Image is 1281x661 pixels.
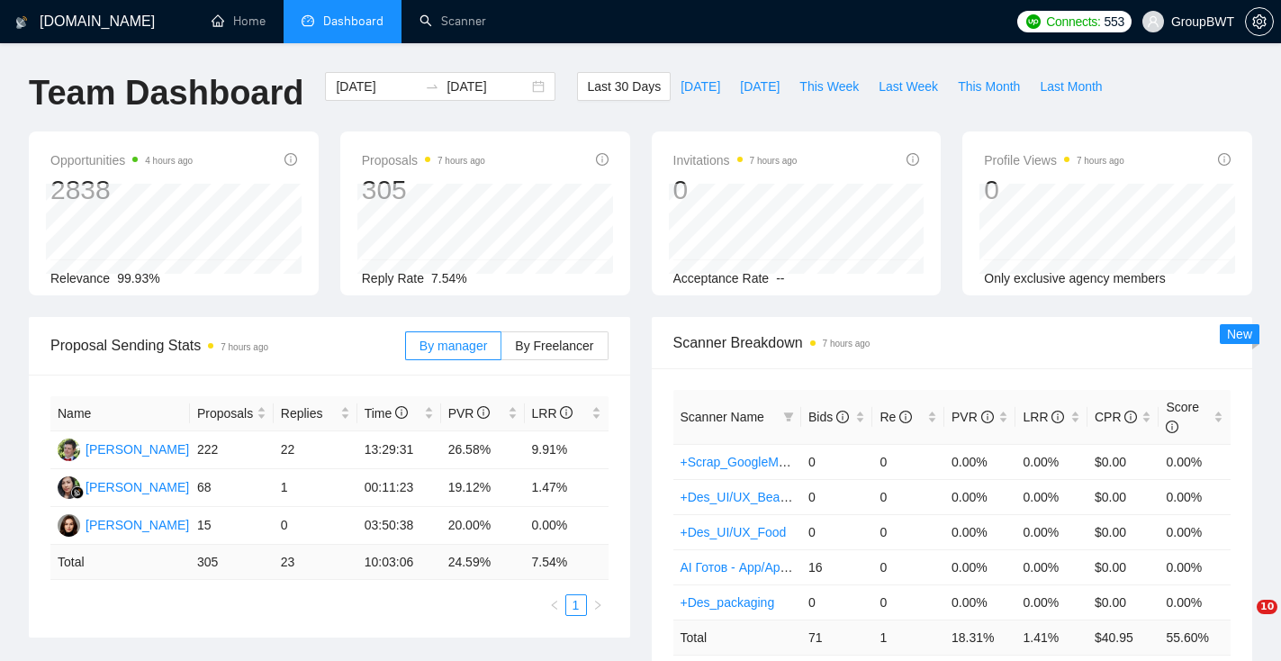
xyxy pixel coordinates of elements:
[190,469,274,507] td: 68
[1159,584,1231,620] td: 0.00%
[190,431,274,469] td: 222
[1218,153,1231,166] span: info-circle
[58,439,80,461] img: AS
[587,594,609,616] li: Next Page
[419,14,486,29] a: searchScanner
[438,156,485,166] time: 7 hours ago
[681,410,764,424] span: Scanner Name
[681,490,798,504] a: +Des_UI/UX_Beauty
[1087,620,1159,655] td: $ 40.95
[365,406,408,421] span: Time
[783,412,794,422] span: filter
[801,584,873,620] td: 0
[58,517,189,531] a: SK[PERSON_NAME]
[801,444,873,479] td: 0
[1246,14,1273,29] span: setting
[441,507,525,545] td: 20.00%
[984,173,1124,207] div: 0
[431,271,467,285] span: 7.54%
[58,479,189,493] a: SN[PERSON_NAME]
[50,396,190,431] th: Name
[673,173,798,207] div: 0
[117,271,159,285] span: 99.93%
[780,403,798,430] span: filter
[1087,549,1159,584] td: $0.00
[274,469,357,507] td: 1
[899,411,912,423] span: info-circle
[525,507,609,545] td: 0.00%
[336,77,418,96] input: Start date
[515,339,593,353] span: By Freelancer
[952,410,994,424] span: PVR
[801,479,873,514] td: 0
[58,514,80,537] img: SK
[357,507,441,545] td: 03:50:38
[730,72,789,101] button: [DATE]
[50,545,190,580] td: Total
[50,149,193,171] span: Opportunities
[808,410,849,424] span: Bids
[681,560,826,575] a: AI Готов - App/Application
[1087,479,1159,514] td: $0.00
[1159,549,1231,584] td: 0.00%
[1124,411,1137,423] span: info-circle
[1105,12,1124,32] span: 553
[145,156,193,166] time: 4 hours ago
[880,410,912,424] span: Re
[587,77,661,96] span: Last 30 Days
[673,620,801,655] td: Total
[448,406,491,421] span: PVR
[1245,7,1274,36] button: setting
[1015,514,1087,549] td: 0.00%
[71,486,84,499] img: gigradar-bm.png
[544,594,565,616] li: Previous Page
[212,14,266,29] a: homeHome
[1245,14,1274,29] a: setting
[58,476,80,499] img: SN
[190,545,274,580] td: 305
[944,584,1016,620] td: 0.00%
[1087,444,1159,479] td: $0.00
[477,406,490,419] span: info-circle
[1227,327,1252,341] span: New
[596,153,609,166] span: info-circle
[525,469,609,507] td: 1.47%
[1046,12,1100,32] span: Connects:
[776,271,784,285] span: --
[836,411,849,423] span: info-circle
[958,77,1020,96] span: This Month
[577,72,671,101] button: Last 30 Days
[447,77,528,96] input: End date
[872,620,944,655] td: 1
[948,72,1030,101] button: This Month
[221,342,268,352] time: 7 hours ago
[740,77,780,96] span: [DATE]
[981,411,994,423] span: info-circle
[274,431,357,469] td: 22
[1077,156,1124,166] time: 7 hours ago
[50,173,193,207] div: 2838
[681,595,775,610] a: +Des_packaging
[1015,584,1087,620] td: 0.00%
[29,72,303,114] h1: Team Dashboard
[872,584,944,620] td: 0
[441,431,525,469] td: 26.58%
[1159,514,1231,549] td: 0.00%
[587,594,609,616] button: right
[532,406,573,421] span: LRR
[872,479,944,514] td: 0
[15,8,28,37] img: logo
[525,431,609,469] td: 9.91%
[1257,600,1277,614] span: 10
[281,403,337,423] span: Replies
[1023,410,1064,424] span: LRR
[1051,411,1064,423] span: info-circle
[671,72,730,101] button: [DATE]
[1040,77,1102,96] span: Last Month
[1095,410,1137,424] span: CPR
[544,594,565,616] button: left
[673,271,770,285] span: Acceptance Rate
[50,271,110,285] span: Relevance
[1026,14,1041,29] img: upwork-logo.png
[799,77,859,96] span: This Week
